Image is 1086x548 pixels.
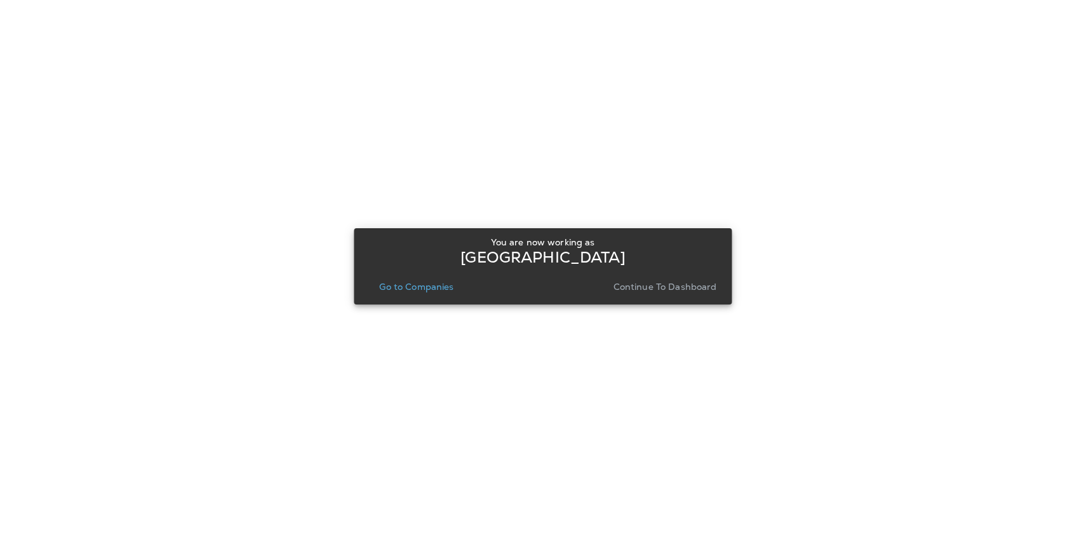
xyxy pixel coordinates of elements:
button: Continue to Dashboard [608,278,722,296]
p: Continue to Dashboard [613,282,717,292]
button: Go to Companies [374,278,459,296]
p: Go to Companies [379,282,453,292]
p: [GEOGRAPHIC_DATA] [460,252,625,263]
p: You are now working as [491,237,594,247]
